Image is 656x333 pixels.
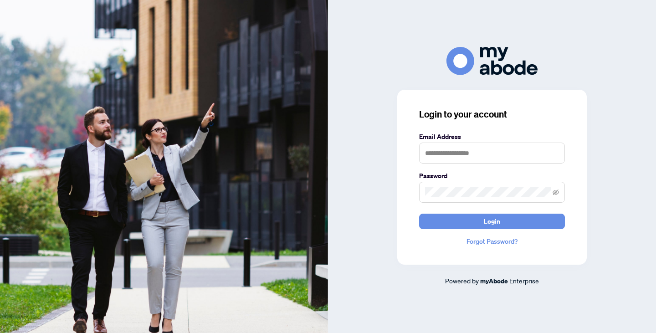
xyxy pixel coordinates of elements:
button: Login [419,214,565,229]
label: Password [419,171,565,181]
h3: Login to your account [419,108,565,121]
label: Email Address [419,132,565,142]
img: ma-logo [446,47,538,75]
span: Enterprise [509,277,539,285]
span: Powered by [445,277,479,285]
a: myAbode [480,276,508,286]
a: Forgot Password? [419,236,565,246]
span: eye-invisible [553,189,559,195]
span: Login [484,214,500,229]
